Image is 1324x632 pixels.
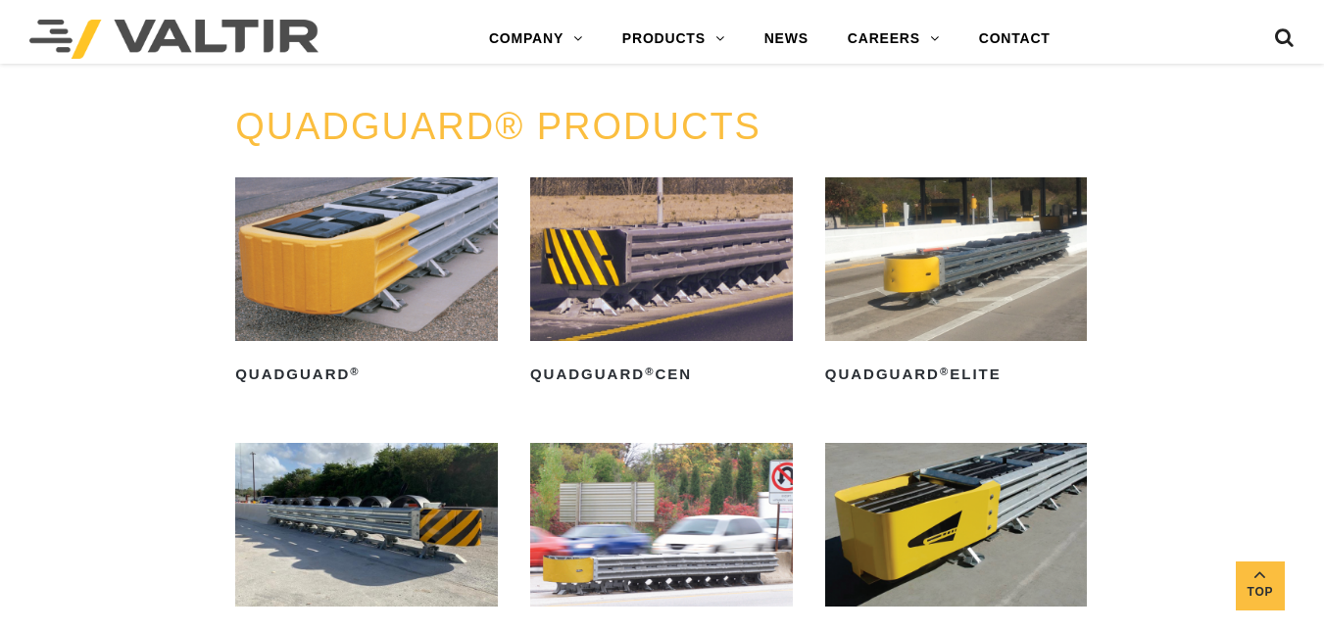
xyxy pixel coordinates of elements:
a: QuadGuard®Elite [825,177,1088,390]
a: PRODUCTS [603,20,745,59]
a: Top [1236,561,1285,610]
a: QuadGuard® [235,177,498,390]
h2: QuadGuard Elite [825,359,1088,390]
a: CAREERS [828,20,959,59]
h2: QuadGuard CEN [530,359,793,390]
a: CONTACT [959,20,1070,59]
sup: ® [645,365,655,377]
sup: ® [350,365,360,377]
a: NEWS [745,20,828,59]
span: Top [1236,581,1285,604]
a: QuadGuard®CEN [530,177,793,390]
a: QUADGUARD® PRODUCTS [235,106,761,147]
a: COMPANY [469,20,603,59]
img: Valtir [29,20,319,59]
h2: QuadGuard [235,359,498,390]
sup: ® [940,365,950,377]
